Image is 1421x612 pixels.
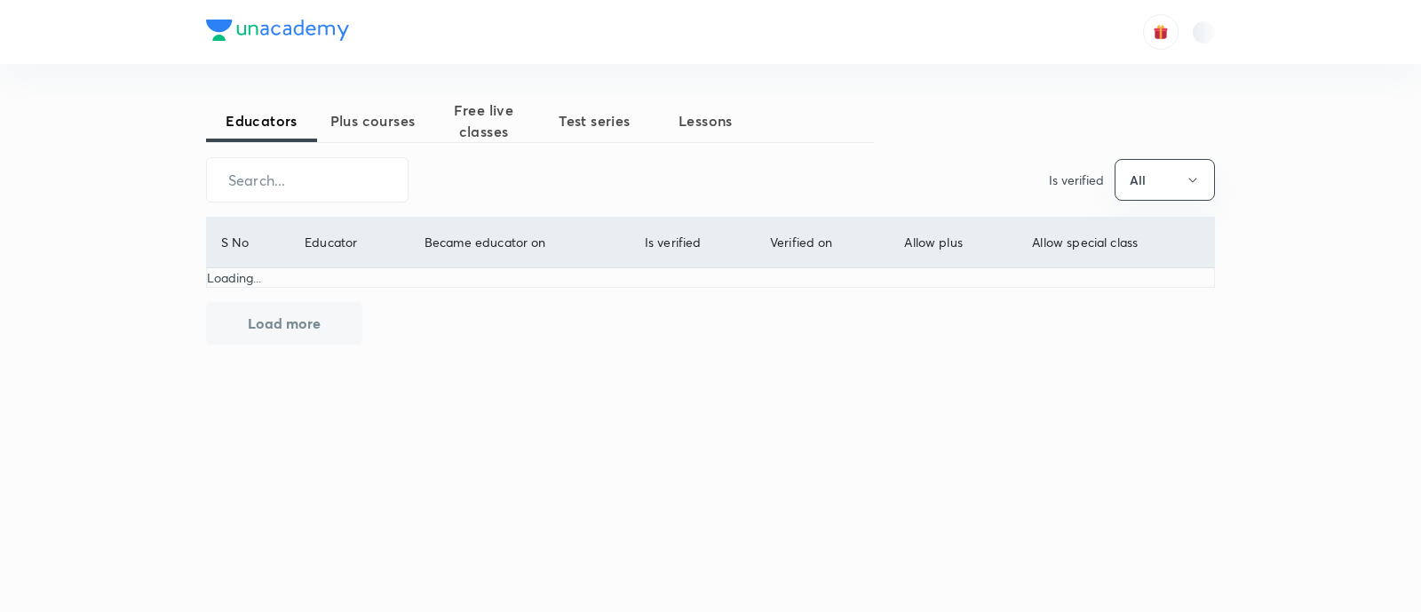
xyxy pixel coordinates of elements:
[206,110,317,131] span: Educators
[755,218,889,268] th: Verified on
[207,218,290,268] th: S No
[290,218,410,268] th: Educator
[1018,218,1214,268] th: Allow special class
[409,218,630,268] th: Became educator on
[890,218,1018,268] th: Allow plus
[1153,24,1169,40] img: avatar
[207,268,1214,287] p: Loading...
[206,20,349,45] a: Company Logo
[1115,159,1215,201] button: All
[317,110,428,131] span: Plus courses
[1143,14,1179,50] button: avatar
[650,110,761,131] span: Lessons
[630,218,755,268] th: Is verified
[1049,171,1104,189] p: Is verified
[206,302,362,345] button: Load more
[207,157,408,203] input: Search...
[428,99,539,142] span: Free live classes
[206,20,349,41] img: Company Logo
[539,110,650,131] span: Test series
